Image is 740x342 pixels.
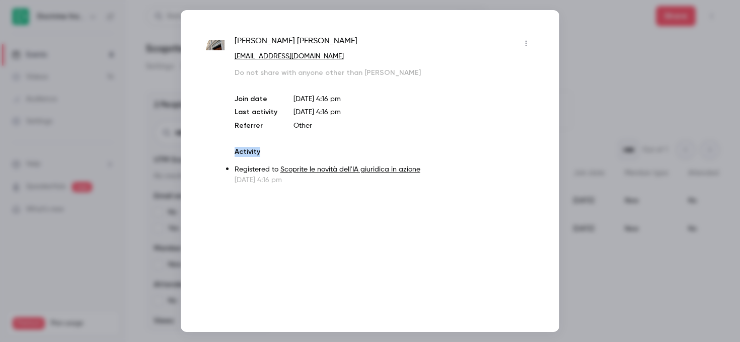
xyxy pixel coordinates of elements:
p: Last activity [235,107,277,118]
span: [PERSON_NAME] [PERSON_NAME] [235,35,357,51]
p: Join date [235,94,277,104]
a: Scoprite le novità dell'IA giuridica in azione [280,166,420,173]
p: [DATE] 4:16 pm [293,94,534,104]
p: Do not share with anyone other than [PERSON_NAME] [235,68,534,78]
a: [EMAIL_ADDRESS][DOMAIN_NAME] [235,53,344,60]
img: giorgiomarchettiavvocato.it [206,40,225,50]
span: [DATE] 4:16 pm [293,109,341,116]
p: [DATE] 4:16 pm [235,175,534,185]
p: Activity [235,147,534,157]
p: Other [293,121,534,131]
p: Referrer [235,121,277,131]
p: Registered to [235,164,534,175]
